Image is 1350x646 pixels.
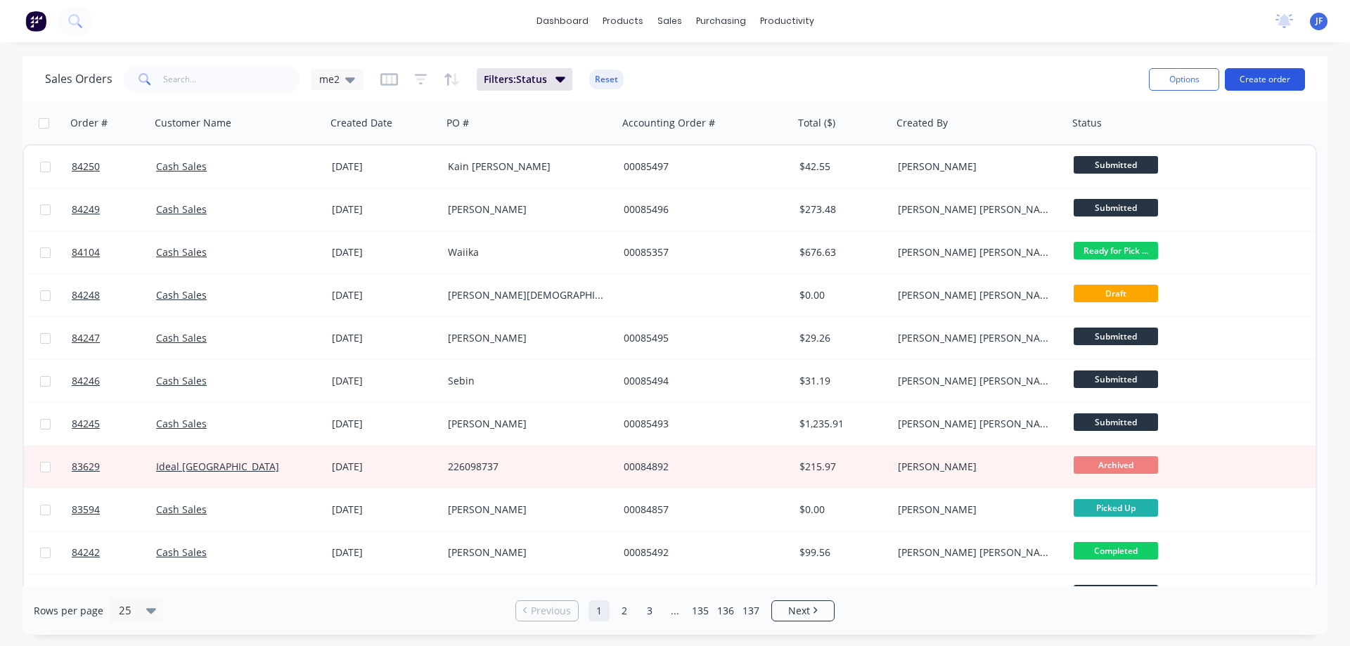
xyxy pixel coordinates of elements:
span: Next [788,604,810,618]
div: $0.00 [799,288,882,302]
span: Rows per page [34,604,103,618]
div: 00085495 [624,331,780,345]
div: [PERSON_NAME][DEMOGRAPHIC_DATA] [448,288,604,302]
span: Submitted [1074,156,1158,174]
div: Total ($) [798,116,835,130]
a: Ideal [GEOGRAPHIC_DATA] [156,460,279,473]
div: [PERSON_NAME] [PERSON_NAME] [898,202,1054,217]
span: Previous [531,604,571,618]
div: [DATE] [332,460,437,474]
div: $273.48 [799,202,882,217]
div: products [596,11,650,32]
span: 84249 [72,202,100,217]
span: Completed [1074,542,1158,560]
a: Cash Sales [156,545,207,559]
button: Filters:Status [477,68,572,91]
span: Filters: Status [484,72,547,86]
a: 84104 [72,231,156,273]
span: Submitted [1074,413,1158,431]
span: 84242 [72,545,100,560]
a: dashboard [529,11,596,32]
span: Submitted [1074,199,1158,217]
button: Reset [589,70,624,89]
div: [DATE] [332,288,437,302]
div: [PERSON_NAME] [448,202,604,217]
div: [PERSON_NAME] [PERSON_NAME] [898,245,1054,259]
a: Cash Sales [156,503,207,516]
a: Jump forward [664,600,686,621]
a: Previous page [516,604,578,618]
span: JF [1316,15,1323,27]
a: Page 1 is your current page [589,600,610,621]
div: [DATE] [332,417,437,431]
img: Factory [25,11,46,32]
button: Options [1149,68,1219,91]
div: [DATE] [332,331,437,345]
a: Cash Sales [156,202,207,216]
div: [PERSON_NAME] [898,503,1054,517]
h1: Sales Orders [45,72,112,86]
a: Page 3 [639,600,660,621]
span: 83629 [72,460,100,474]
span: 84247 [72,331,100,345]
a: 84250 [72,146,156,188]
a: 84246 [72,360,156,402]
div: 00084892 [624,460,780,474]
div: 226098737 [448,460,604,474]
a: Page 135 [690,600,711,621]
div: [PERSON_NAME] [PERSON_NAME] [898,374,1054,388]
a: Cash Sales [156,288,207,302]
span: 83594 [72,503,100,517]
div: Created Date [330,116,392,130]
span: Submitted [1074,328,1158,345]
span: 84104 [72,245,100,259]
a: Cash Sales [156,160,207,173]
div: PO # [446,116,469,130]
div: [PERSON_NAME] [PERSON_NAME] [898,331,1054,345]
div: [DATE] [332,374,437,388]
span: me2 [319,72,340,86]
div: Sebin [448,374,604,388]
div: Created By [896,116,948,130]
div: [PERSON_NAME] [448,331,604,345]
div: [PERSON_NAME] [898,460,1054,474]
div: [DATE] [332,160,437,174]
div: [PERSON_NAME] [448,545,604,560]
span: Submitted [1074,585,1158,602]
a: 84244 [72,574,156,616]
div: 00085357 [624,245,780,259]
span: 84245 [72,417,100,431]
div: [PERSON_NAME] [898,160,1054,174]
span: Picked Up [1074,499,1158,517]
span: Archived [1074,456,1158,474]
div: $676.63 [799,245,882,259]
div: productivity [753,11,821,32]
input: Search... [163,65,300,93]
div: [PERSON_NAME] [PERSON_NAME] [898,288,1054,302]
div: $0.00 [799,503,882,517]
a: 84247 [72,317,156,359]
a: Page 2 [614,600,635,621]
ul: Pagination [510,600,840,621]
div: [DATE] [332,245,437,259]
div: 00084857 [624,503,780,517]
div: [DATE] [332,202,437,217]
div: $29.26 [799,331,882,345]
div: [DATE] [332,545,437,560]
div: $1,235.91 [799,417,882,431]
div: 00085496 [624,202,780,217]
div: Order # [70,116,108,130]
span: Submitted [1074,370,1158,388]
span: Ready for Pick ... [1074,242,1158,259]
div: purchasing [689,11,753,32]
span: 84248 [72,288,100,302]
span: 84250 [72,160,100,174]
div: [PERSON_NAME] [PERSON_NAME] [898,417,1054,431]
div: Waiika [448,245,604,259]
div: Status [1072,116,1102,130]
a: Next page [772,604,834,618]
a: 84249 [72,188,156,231]
a: Cash Sales [156,374,207,387]
button: Create order [1225,68,1305,91]
div: 00085494 [624,374,780,388]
